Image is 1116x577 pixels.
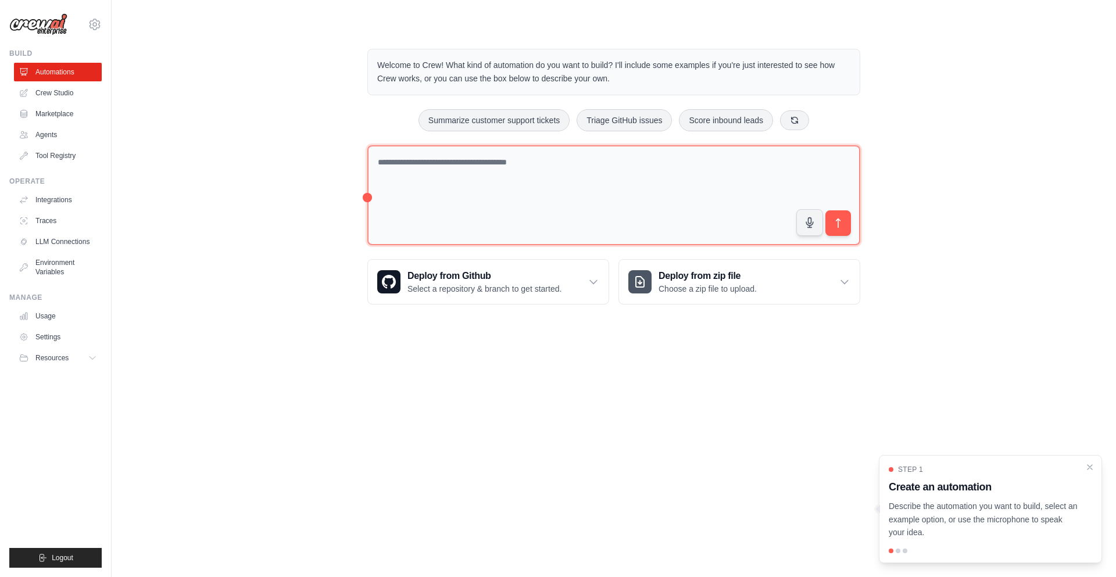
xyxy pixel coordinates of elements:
a: Automations [14,63,102,81]
button: Score inbound leads [679,109,773,131]
img: Logo [9,13,67,35]
a: Environment Variables [14,253,102,281]
a: LLM Connections [14,232,102,251]
button: Triage GitHub issues [577,109,672,131]
a: Tool Registry [14,146,102,165]
span: Logout [52,553,73,562]
div: Manage [9,293,102,302]
button: Summarize customer support tickets [419,109,570,131]
div: Build [9,49,102,58]
iframe: Chat Widget [1058,521,1116,577]
h3: Create an automation [889,479,1078,495]
div: Widget de chat [1058,521,1116,577]
span: Resources [35,353,69,363]
div: Operate [9,177,102,186]
h3: Deploy from zip file [659,269,757,283]
a: Traces [14,212,102,230]
a: Agents [14,126,102,144]
button: Logout [9,548,102,568]
button: Close walkthrough [1085,463,1094,472]
a: Settings [14,328,102,346]
p: Choose a zip file to upload. [659,283,757,295]
a: Marketplace [14,105,102,123]
p: Describe the automation you want to build, select an example option, or use the microphone to spe... [889,500,1078,539]
button: Resources [14,349,102,367]
span: Step 1 [898,465,923,474]
a: Usage [14,307,102,325]
p: Select a repository & branch to get started. [407,283,561,295]
a: Crew Studio [14,84,102,102]
h3: Deploy from Github [407,269,561,283]
a: Integrations [14,191,102,209]
p: Welcome to Crew! What kind of automation do you want to build? I'll include some examples if you'... [377,59,850,85]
